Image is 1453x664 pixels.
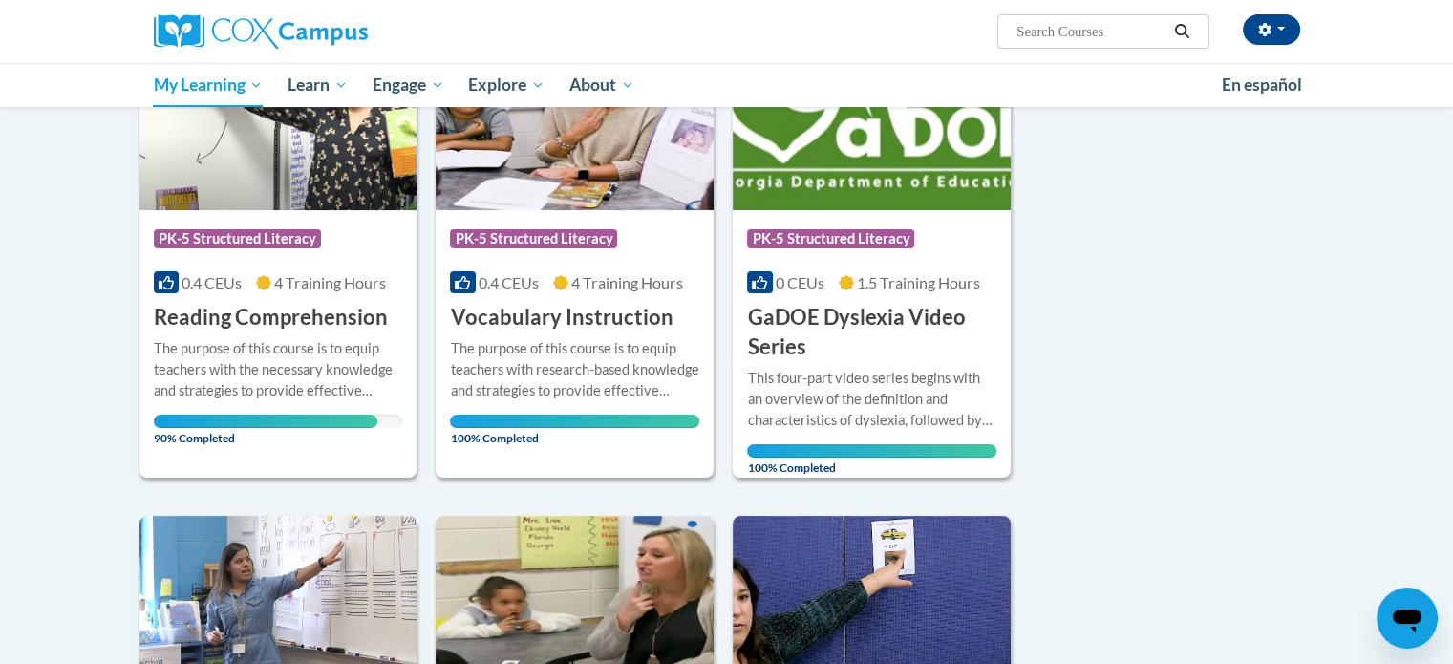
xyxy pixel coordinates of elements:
span: 4 Training Hours [274,273,386,291]
a: Course LogoPK-5 Structured Literacy0.4 CEUs4 Training Hours Vocabulary InstructionThe purpose of ... [436,15,714,478]
div: Your progress [154,415,378,428]
img: Course Logo [436,15,714,210]
div: The purpose of this course is to equip teachers with research-based knowledge and strategies to p... [450,338,699,401]
div: The purpose of this course is to equip teachers with the necessary knowledge and strategies to pr... [154,338,403,401]
a: About [557,63,647,107]
span: 90% Completed [154,415,378,445]
div: Main menu [125,63,1329,107]
input: Search Courses [1015,20,1167,43]
span: 100% Completed [747,444,996,475]
a: Learn [275,63,360,107]
h3: GaDOE Dyslexia Video Series [747,303,996,362]
span: Learn [288,74,348,96]
a: My Learning [141,63,276,107]
button: Account Settings [1243,14,1300,45]
a: Cox Campus [154,14,517,49]
div: Your progress [747,444,996,458]
a: Course LogoPK-5 Structured Literacy0 CEUs1.5 Training Hours GaDOE Dyslexia Video SeriesThis four-... [733,15,1011,478]
span: 0.4 CEUs [479,273,539,291]
span: PK-5 Structured Literacy [154,229,321,248]
span: 0.4 CEUs [182,273,242,291]
iframe: Button to launch messaging window [1377,588,1438,649]
span: En español [1222,75,1302,95]
a: Course LogoPK-5 Structured Literacy0.4 CEUs4 Training Hours Reading ComprehensionThe purpose of t... [139,15,417,478]
span: 100% Completed [450,415,699,445]
span: About [569,74,634,96]
div: This four-part video series begins with an overview of the definition and characteristics of dysl... [747,368,996,431]
span: 0 CEUs [776,273,824,291]
span: Explore [468,74,545,96]
span: Engage [373,74,444,96]
span: 4 Training Hours [571,273,683,291]
span: PK-5 Structured Literacy [450,229,617,248]
a: Explore [456,63,557,107]
div: Your progress [450,415,699,428]
img: Course Logo [733,15,1011,210]
span: 1.5 Training Hours [857,273,980,291]
span: My Learning [153,74,263,96]
img: Cox Campus [154,14,368,49]
h3: Reading Comprehension [154,303,388,332]
a: Engage [360,63,457,107]
a: En español [1209,65,1314,105]
span: PK-5 Structured Literacy [747,229,914,248]
img: Course Logo [139,15,417,210]
button: Search [1167,20,1196,43]
h3: Vocabulary Instruction [450,303,673,332]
